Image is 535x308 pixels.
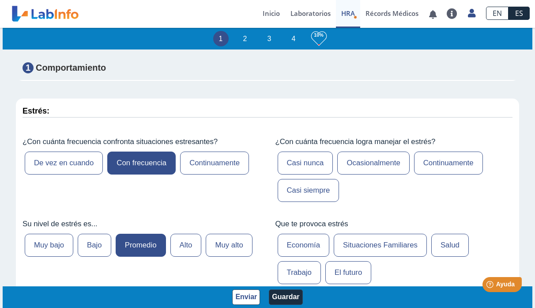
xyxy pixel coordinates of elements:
[213,31,229,46] li: 1
[278,179,339,202] label: Casi siempre
[23,106,49,115] strong: Estrés:
[25,152,103,175] label: De vez en cuando
[78,234,111,257] label: Bajo
[237,31,253,46] li: 2
[262,31,277,46] li: 3
[232,289,260,305] button: Enviar
[337,152,409,175] label: Ocasionalmente
[23,63,34,74] span: 1
[456,274,525,298] iframe: Help widget launcher
[509,7,530,20] a: ES
[269,289,302,305] button: Guardar
[23,220,260,228] label: Su nivel de estrés es...
[275,220,513,228] label: Que te provoca estrés
[275,137,513,146] label: ¿Con cuánta frecuencia logra manejar el estrés?
[23,137,260,146] label: ¿Con cuánta frecuencia confronta situaciones estresantes?
[107,152,176,175] label: Con frecuencia
[206,234,252,257] label: Muy alto
[414,152,483,175] label: Continuamente
[25,234,73,257] label: Muy bajo
[286,31,301,46] li: 4
[341,9,355,18] span: HRA
[116,234,166,257] label: Promedio
[334,234,427,257] label: Situaciones Familiares
[311,30,327,41] h3: 10%
[36,63,106,73] strong: Comportamiento
[278,261,321,284] label: Trabajo
[170,234,202,257] label: Alto
[180,152,249,175] label: Continuamente
[486,7,509,20] a: EN
[278,234,330,257] label: Economía
[431,234,469,257] label: Salud
[325,261,372,284] label: El futuro
[278,152,333,175] label: Casi nunca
